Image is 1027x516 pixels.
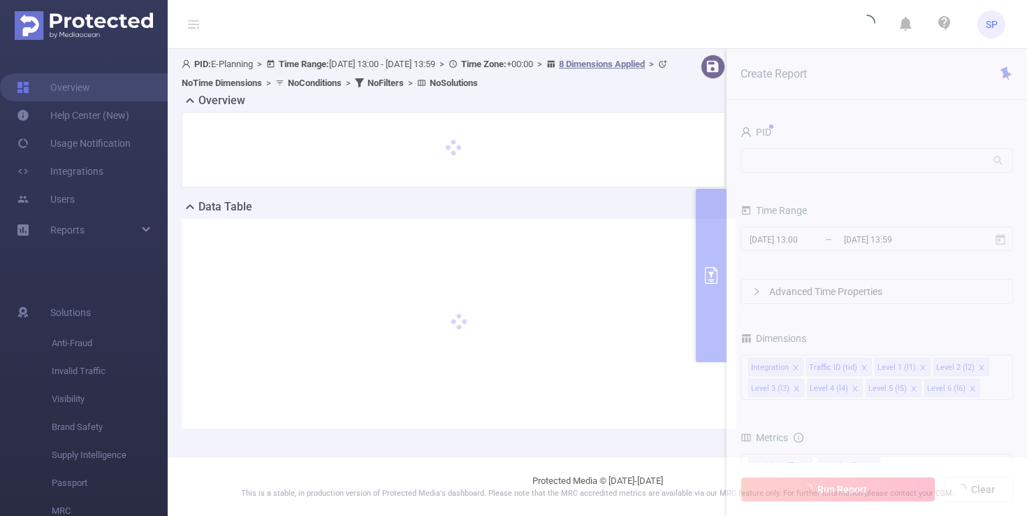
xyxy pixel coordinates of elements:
h2: Data Table [198,199,252,215]
span: Anti-Fraud [52,329,168,357]
span: Supply Intelligence [52,441,168,469]
span: > [533,59,546,69]
a: Overview [17,73,90,101]
span: Passport [52,469,168,497]
a: Help Center (New) [17,101,129,129]
span: > [404,78,417,88]
b: No Solutions [430,78,478,88]
u: 8 Dimensions Applied [559,59,645,69]
span: Brand Safety [52,413,168,441]
span: > [435,59,449,69]
span: > [262,78,275,88]
footer: Protected Media © [DATE]-[DATE] [168,457,1027,516]
span: Visibility [52,385,168,413]
span: > [645,59,658,69]
p: This is a stable, in production version of Protected Media's dashboard. Please note that the MRC ... [203,488,992,500]
span: Reports [50,224,85,236]
b: Time Range: [279,59,329,69]
h2: Overview [198,92,245,109]
span: Invalid Traffic [52,357,168,385]
span: SP [986,10,998,38]
img: Protected Media [15,11,153,40]
a: Reports [50,216,85,244]
span: > [342,78,355,88]
span: E-Planning [DATE] 13:00 - [DATE] 13:59 +00:00 [182,59,671,88]
a: Integrations [17,157,103,185]
b: Time Zone: [461,59,507,69]
a: Users [17,185,75,213]
b: No Time Dimensions [182,78,262,88]
b: PID: [194,59,211,69]
b: No Filters [367,78,404,88]
a: Usage Notification [17,129,131,157]
span: > [253,59,266,69]
span: Solutions [50,299,91,327]
i: icon: loading [859,15,875,34]
b: No Conditions [288,78,342,88]
i: icon: user [182,59,194,69]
